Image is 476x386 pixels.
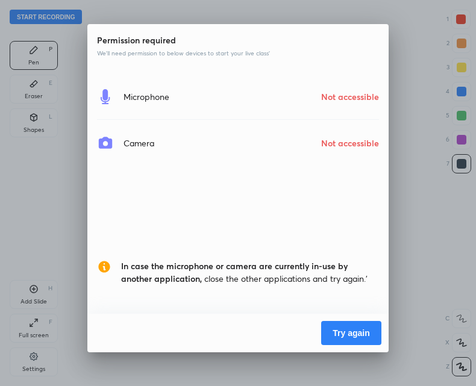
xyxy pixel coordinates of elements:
[321,321,381,345] button: Try again
[124,90,169,103] h4: Microphone
[97,49,379,58] p: We’ll need permission to below devices to start your live class’
[321,137,379,149] h4: Not accessible
[121,260,379,285] span: close the other applications and try again.’
[124,137,154,149] h4: Camera
[321,90,379,103] h4: Not accessible
[121,260,348,284] span: In case the microphone or camera are currently in-use by another application,
[97,34,379,46] h4: Permission required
